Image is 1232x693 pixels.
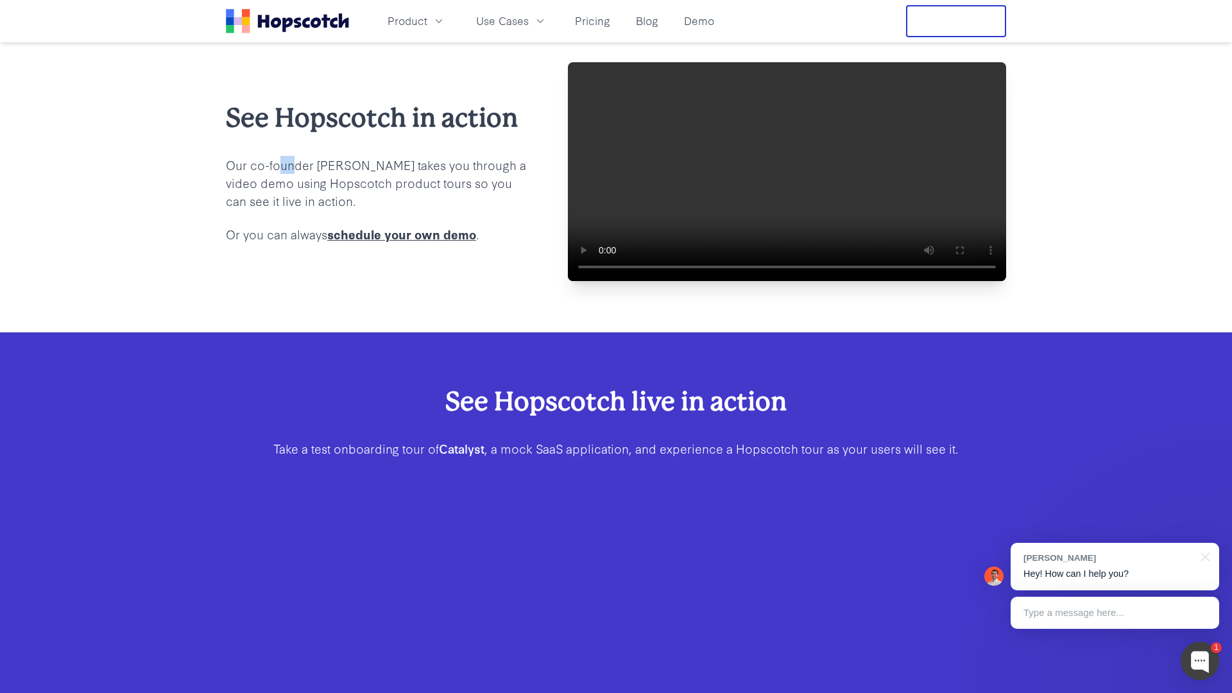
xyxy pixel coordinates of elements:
[439,440,484,457] b: Catalyst
[1023,552,1193,564] div: [PERSON_NAME]
[380,10,453,31] button: Product
[476,13,529,29] span: Use Cases
[570,10,615,31] a: Pricing
[631,10,663,31] a: Blog
[1011,597,1219,629] div: Type a message here...
[226,156,527,210] p: Our co-founder [PERSON_NAME] takes you through a video demo using Hopscotch product tours so you ...
[267,440,965,458] p: Take a test onboarding tour of , a mock SaaS application, and experience a Hopscotch tour as your...
[226,9,349,33] a: Home
[984,567,1004,586] img: Mark Spera
[468,10,554,31] button: Use Cases
[1023,567,1206,581] p: Hey! How can I help you?
[388,13,427,29] span: Product
[226,225,527,243] p: Or you can always .
[267,384,965,419] h2: See Hopscotch live in action
[679,10,719,31] a: Demo
[1211,642,1222,653] div: 1
[906,5,1006,37] button: Free Trial
[327,225,476,243] a: schedule your own demo
[226,100,527,135] h2: See Hopscotch in action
